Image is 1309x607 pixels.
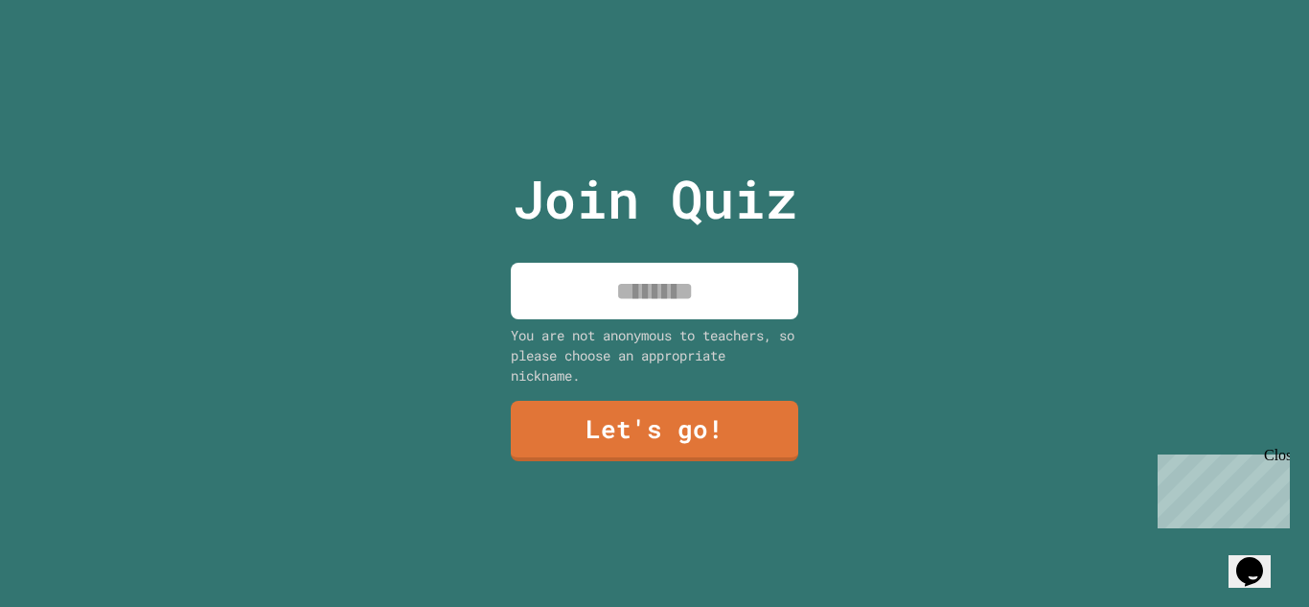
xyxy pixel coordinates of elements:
div: You are not anonymous to teachers, so please choose an appropriate nickname. [511,325,798,385]
p: Join Quiz [513,159,797,239]
iframe: chat widget [1229,530,1290,588]
iframe: chat widget [1150,447,1290,528]
div: Chat with us now!Close [8,8,132,122]
a: Let's go! [511,401,798,461]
